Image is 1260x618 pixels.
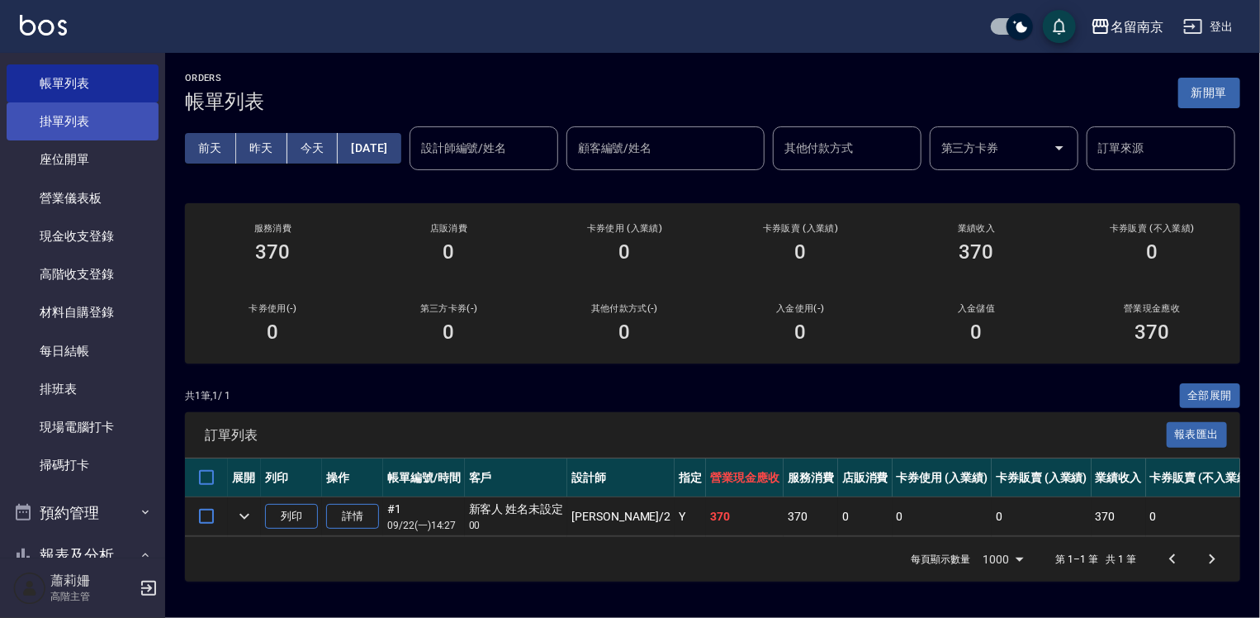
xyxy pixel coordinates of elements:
span: 訂單列表 [205,427,1167,444]
th: 服務消費 [784,459,838,497]
h2: 入金使用(-) [732,303,869,314]
th: 指定 [675,459,706,497]
h3: 0 [795,240,807,264]
p: 共 1 筆, 1 / 1 [185,388,230,403]
td: 370 [706,497,784,536]
button: 全部展開 [1180,383,1241,409]
h2: 第三方卡券(-) [381,303,517,314]
h3: 0 [443,240,455,264]
p: 09/22 (一) 14:27 [387,518,461,533]
img: Logo [20,15,67,36]
h2: 業績收入 [908,223,1044,234]
th: 店販消費 [838,459,893,497]
a: 座位開單 [7,140,159,178]
button: 名留南京 [1084,10,1170,44]
h2: 營業現金應收 [1084,303,1220,314]
h3: 370 [959,240,994,264]
p: 高階主管 [50,589,135,604]
a: 掛單列表 [7,102,159,140]
th: 卡券使用 (入業績) [893,459,992,497]
p: 00 [469,518,564,533]
td: #1 [383,497,465,536]
button: 預約管理 [7,492,159,535]
div: 名留南京 [1111,17,1163,37]
h3: 帳單列表 [185,90,264,113]
h2: 卡券使用(-) [205,303,341,314]
h3: 370 [256,240,291,264]
a: 報表匯出 [1167,426,1228,442]
a: 新開單 [1178,84,1240,100]
h3: 0 [268,321,279,344]
p: 每頁顯示數量 [911,552,970,567]
td: 0 [1146,497,1257,536]
td: [PERSON_NAME] /2 [567,497,675,536]
a: 掃碼打卡 [7,446,159,484]
h2: 卡券販賣 (入業績) [732,223,869,234]
h2: 卡券販賣 (不入業績) [1084,223,1220,234]
h3: 0 [619,321,631,344]
button: 今天 [287,133,339,164]
th: 客戶 [465,459,568,497]
button: 列印 [265,504,318,530]
a: 營業儀表板 [7,179,159,217]
h3: 0 [619,240,631,264]
button: 登出 [1177,12,1240,42]
div: 新客人 姓名未設定 [469,501,564,518]
button: 報表匯出 [1167,422,1228,448]
td: 0 [992,497,1092,536]
h3: 0 [795,321,807,344]
th: 卡券販賣 (入業績) [992,459,1092,497]
h2: 店販消費 [381,223,517,234]
td: 0 [893,497,992,536]
h2: 其他付款方式(-) [557,303,693,314]
button: [DATE] [338,133,400,164]
th: 業績收入 [1092,459,1146,497]
div: 1000 [977,537,1030,582]
button: 前天 [185,133,236,164]
h2: ORDERS [185,73,264,83]
td: 370 [1092,497,1146,536]
h3: 370 [1135,321,1170,344]
a: 詳情 [326,504,379,530]
a: 材料自購登錄 [7,293,159,331]
a: 排班表 [7,370,159,408]
p: 第 1–1 筆 共 1 筆 [1056,552,1136,567]
a: 每日結帳 [7,332,159,370]
h2: 入金儲值 [908,303,1044,314]
h3: 0 [443,321,455,344]
a: 現金收支登錄 [7,217,159,255]
td: Y [675,497,706,536]
th: 設計師 [567,459,675,497]
th: 帳單編號/時間 [383,459,465,497]
h5: 蕭莉姍 [50,573,135,589]
h3: 0 [1147,240,1158,264]
button: expand row [232,504,257,529]
button: 昨天 [236,133,287,164]
button: 報表及分析 [7,534,159,577]
button: Open [1046,135,1073,161]
th: 操作 [322,459,383,497]
h3: 服務消費 [205,223,341,234]
th: 展開 [228,459,261,497]
th: 卡券販賣 (不入業績) [1146,459,1257,497]
th: 營業現金應收 [706,459,784,497]
a: 現場電腦打卡 [7,408,159,446]
h2: 卡券使用 (入業績) [557,223,693,234]
h3: 0 [971,321,983,344]
td: 0 [838,497,893,536]
a: 帳單列表 [7,64,159,102]
button: 新開單 [1178,78,1240,108]
td: 370 [784,497,838,536]
a: 高階收支登錄 [7,255,159,293]
th: 列印 [261,459,322,497]
button: save [1043,10,1076,43]
img: Person [13,572,46,605]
